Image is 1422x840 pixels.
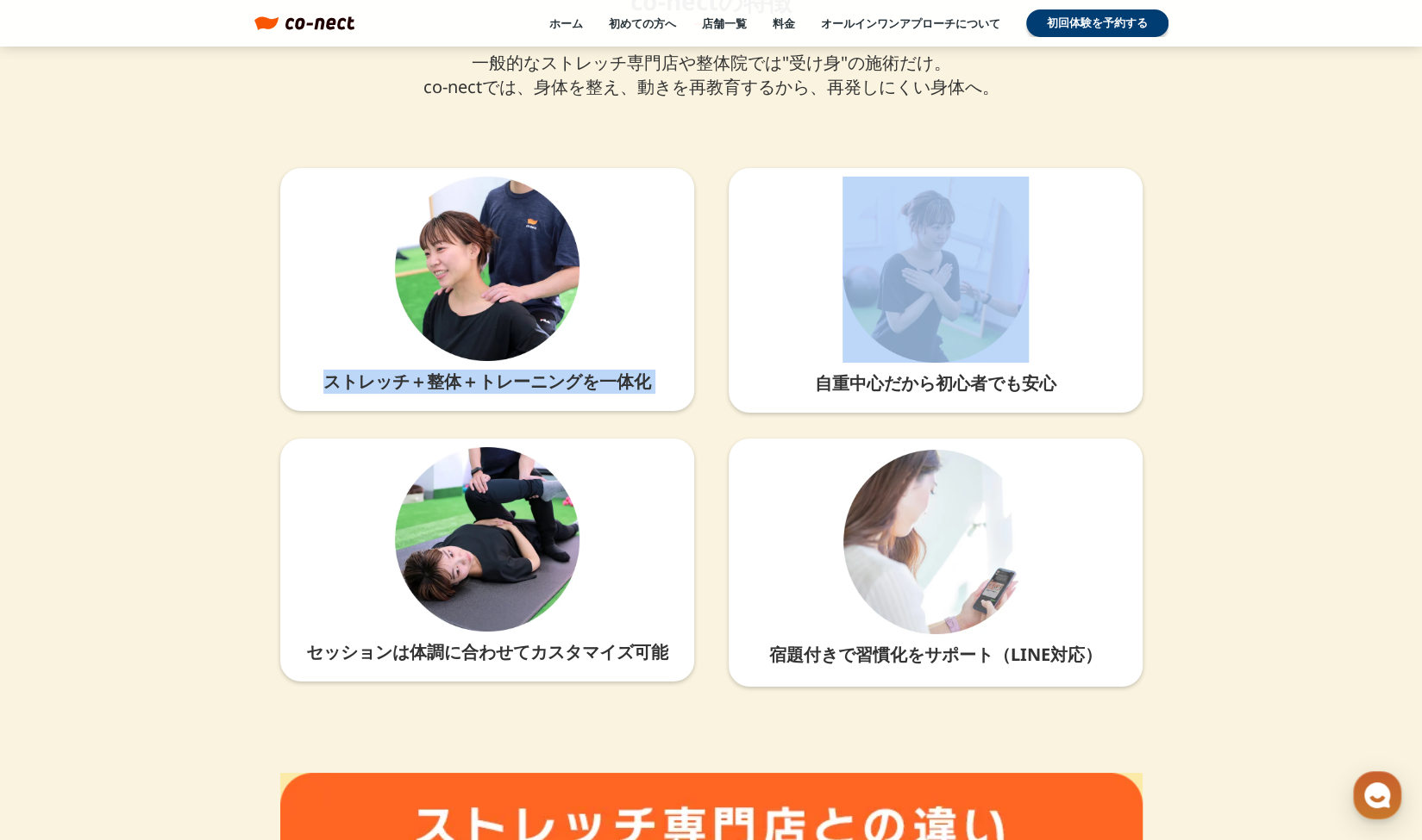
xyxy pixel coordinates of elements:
[821,16,1000,31] a: オールインワンアプローチについて
[773,16,795,31] a: 料金
[298,640,677,664] p: セッションは体調に合わせてカスタマイズ可能
[702,16,747,31] a: 店舗一覧
[5,546,114,589] a: ホーム
[266,572,287,586] span: 設定
[423,51,999,99] p: 一般的なストレッチ専門店や整体院では"受け身"の施術だけ。 co-nectでは、身体を整え、動きを再教育するから、再発しにくい身体へ。
[114,546,222,589] a: チャット
[147,573,189,587] span: チャット
[549,16,583,31] a: ホーム
[1026,9,1168,37] a: 初回体験を予約する
[749,643,1123,667] p: 宿題付きで習慣化をサポート（LINE対応）
[609,16,676,31] a: 初めての方へ
[298,370,677,394] p: ストレッチ＋整体＋トレーニングを一体化
[44,572,75,586] span: ホーム
[746,371,1125,395] p: 自重中心だから初心者でも安心
[222,546,331,589] a: 設定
